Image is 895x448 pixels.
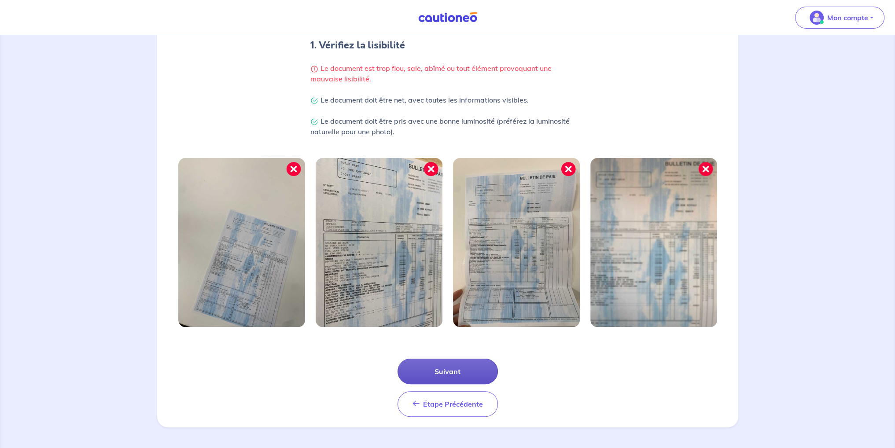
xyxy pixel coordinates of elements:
[590,158,717,327] img: Image mal cadrée 4
[827,12,868,23] p: Mon compte
[316,158,442,327] img: Image mal cadrée 2
[453,158,580,327] img: Image mal cadrée 3
[310,97,318,105] img: Check
[398,359,498,384] button: Suivant
[795,7,884,29] button: illu_account_valid_menu.svgMon compte
[310,63,585,84] p: Le document est trop flou, sale, abîmé ou tout élément provoquant une mauvaise lisibilité.
[415,12,481,23] img: Cautioneo
[310,118,318,126] img: Check
[398,391,498,417] button: Étape Précédente
[178,158,305,327] img: Image mal cadrée 1
[310,38,585,52] h4: 1. Vérifiez la lisibilité
[310,95,585,137] p: Le document doit être net, avec toutes les informations visibles. Le document doit être pris avec...
[310,65,318,73] img: Warning
[810,11,824,25] img: illu_account_valid_menu.svg
[423,400,483,408] span: Étape Précédente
